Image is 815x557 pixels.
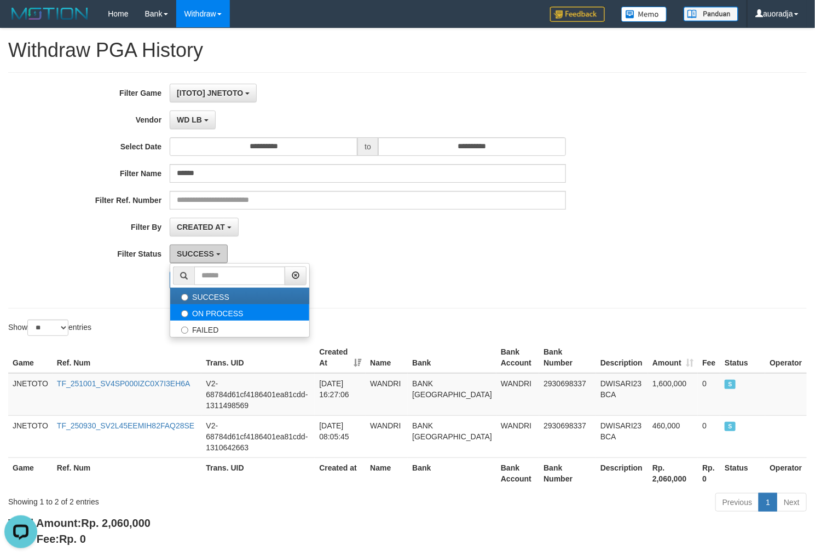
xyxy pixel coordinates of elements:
[8,415,53,457] td: JNETOTO
[765,457,807,489] th: Operator
[170,84,257,102] button: [ITOTO] JNETOTO
[648,457,698,489] th: Rp. 2,060,000
[315,342,366,373] th: Created At: activate to sort column ascending
[408,342,496,373] th: Bank
[596,415,648,457] td: DWISARI23 BCA
[366,342,408,373] th: Name
[698,342,720,373] th: Fee
[177,250,214,258] span: SUCCESS
[550,7,605,22] img: Feedback.jpg
[170,245,228,263] button: SUCCESS
[315,373,366,416] td: [DATE] 16:27:06
[648,373,698,416] td: 1,600,000
[759,493,777,512] a: 1
[59,533,86,545] span: Rp. 0
[777,493,807,512] a: Next
[539,373,596,416] td: 2930698337
[408,457,496,489] th: Bank
[170,288,309,304] label: SUCCESS
[648,342,698,373] th: Amount: activate to sort column ascending
[201,342,315,373] th: Trans. UID
[177,89,243,97] span: [ITOTO] JNETOTO
[170,304,309,321] label: ON PROCESS
[596,457,648,489] th: Description
[720,457,765,489] th: Status
[8,492,331,507] div: Showing 1 to 2 of 2 entries
[496,457,539,489] th: Bank Account
[8,373,53,416] td: JNETOTO
[596,373,648,416] td: DWISARI23 BCA
[596,342,648,373] th: Description
[315,415,366,457] td: [DATE] 08:05:45
[698,415,720,457] td: 0
[53,342,202,373] th: Ref. Num
[539,415,596,457] td: 2930698337
[715,493,759,512] a: Previous
[496,342,539,373] th: Bank Account
[8,457,53,489] th: Game
[8,533,86,545] b: Total Fee:
[408,373,496,416] td: BANK [GEOGRAPHIC_DATA]
[539,342,596,373] th: Bank Number
[366,415,408,457] td: WANDRI
[201,415,315,457] td: V2-68784d61cf4186401ea81cdd-1310642663
[698,373,720,416] td: 0
[181,310,188,317] input: ON PROCESS
[27,320,68,336] select: Showentries
[177,223,225,231] span: CREATED AT
[170,218,239,236] button: CREATED AT
[57,379,190,388] a: TF_251001_SV4SP000IZC0X7I3EH6A
[53,457,202,489] th: Ref. Num
[725,422,736,431] span: SUCCESS
[170,111,216,129] button: WD LB
[725,380,736,389] span: SUCCESS
[4,4,37,37] button: Open LiveChat chat widget
[201,373,315,416] td: V2-68784d61cf4186401ea81cdd-1311498569
[177,115,202,124] span: WD LB
[621,7,667,22] img: Button%20Memo.svg
[8,517,151,529] b: Total Amount:
[81,517,151,529] span: Rp. 2,060,000
[539,457,596,489] th: Bank Number
[8,342,53,373] th: Game
[181,294,188,301] input: SUCCESS
[684,7,738,21] img: panduan.png
[408,415,496,457] td: BANK [GEOGRAPHIC_DATA]
[496,373,539,416] td: WANDRI
[57,421,194,430] a: TF_250930_SV2L45EEMIH82FAQ28SE
[698,457,720,489] th: Rp. 0
[648,415,698,457] td: 460,000
[8,5,91,22] img: MOTION_logo.png
[357,137,378,156] span: to
[366,457,408,489] th: Name
[201,457,315,489] th: Trans. UID
[170,321,309,337] label: FAILED
[720,342,765,373] th: Status
[8,320,91,336] label: Show entries
[366,373,408,416] td: WANDRI
[181,327,188,334] input: FAILED
[8,39,807,61] h1: Withdraw PGA History
[765,342,807,373] th: Operator
[496,415,539,457] td: WANDRI
[315,457,366,489] th: Created at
